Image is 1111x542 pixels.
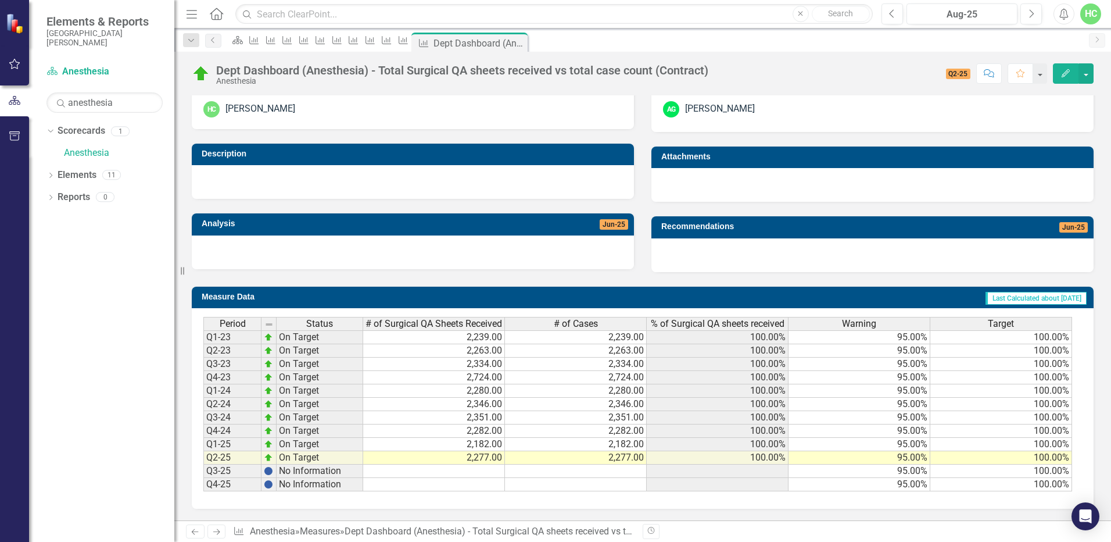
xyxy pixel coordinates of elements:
[647,384,789,398] td: 100.00%
[647,358,789,371] td: 100.00%
[647,344,789,358] td: 100.00%
[111,126,130,136] div: 1
[505,371,647,384] td: 2,724.00
[365,319,502,329] span: # of Surgical QA Sheets Received
[505,411,647,425] td: 2,351.00
[647,411,789,425] td: 100.00%
[789,465,930,478] td: 95.00%
[363,384,505,398] td: 2,280.00
[828,9,853,18] span: Search
[202,219,433,228] h3: Analysis
[1080,3,1101,24] button: HC
[203,425,261,438] td: Q4-24
[363,451,505,465] td: 2,277.00
[647,330,789,344] td: 100.00%
[505,358,647,371] td: 2,334.00
[46,65,163,79] a: Anesthesia
[651,319,784,329] span: % of Surgical QA sheets received
[58,191,90,204] a: Reports
[812,6,870,22] button: Search
[930,451,1072,465] td: 100.00%
[789,330,930,344] td: 95.00%
[277,330,363,344] td: On Target
[363,330,505,344] td: 2,239.00
[685,102,755,116] div: [PERSON_NAME]
[930,384,1072,398] td: 100.00%
[264,453,273,462] img: zOikAAAAAElFTkSuQmCC
[647,438,789,451] td: 100.00%
[505,384,647,398] td: 2,280.00
[911,8,1013,22] div: Aug-25
[264,400,273,409] img: zOikAAAAAElFTkSuQmCC
[930,344,1072,358] td: 100.00%
[203,344,261,358] td: Q2-23
[306,319,333,329] span: Status
[264,480,273,489] img: BgCOk07PiH71IgAAAABJRU5ErkJggg==
[203,465,261,478] td: Q3-25
[58,169,96,182] a: Elements
[192,65,210,83] img: On Target
[505,438,647,451] td: 2,182.00
[203,411,261,425] td: Q3-24
[930,425,1072,438] td: 100.00%
[554,319,598,329] span: # of Cases
[277,411,363,425] td: On Target
[505,330,647,344] td: 2,239.00
[505,398,647,411] td: 2,346.00
[906,3,1017,24] button: Aug-25
[277,358,363,371] td: On Target
[647,398,789,411] td: 100.00%
[277,465,363,478] td: No Information
[277,344,363,358] td: On Target
[789,411,930,425] td: 95.00%
[277,438,363,451] td: On Target
[203,101,220,117] div: HC
[647,451,789,465] td: 100.00%
[930,438,1072,451] td: 100.00%
[203,478,261,491] td: Q4-25
[789,344,930,358] td: 95.00%
[433,36,525,51] div: Dept Dashboard (Anesthesia) - Total Surgical QA sheets received vs total case count (Contract)
[789,425,930,438] td: 95.00%
[647,371,789,384] td: 100.00%
[946,69,971,79] span: Q2-25
[264,359,273,369] img: zOikAAAAAElFTkSuQmCC
[202,293,504,301] h3: Measure Data
[930,478,1072,491] td: 100.00%
[235,4,873,24] input: Search ClearPoint...
[46,92,163,113] input: Search Below...
[363,398,505,411] td: 2,346.00
[203,438,261,451] td: Q1-25
[102,170,121,180] div: 11
[203,330,261,344] td: Q1-23
[264,426,273,436] img: zOikAAAAAElFTkSuQmCC
[789,438,930,451] td: 95.00%
[216,64,708,77] div: Dept Dashboard (Anesthesia) - Total Surgical QA sheets received vs total case count (Contract)
[64,147,174,160] a: Anesthesia
[789,451,930,465] td: 95.00%
[277,384,363,398] td: On Target
[277,398,363,411] td: On Target
[277,478,363,491] td: No Information
[46,15,163,28] span: Elements & Reports
[264,320,274,329] img: 8DAGhfEEPCf229AAAAAElFTkSuQmCC
[930,398,1072,411] td: 100.00%
[277,451,363,465] td: On Target
[203,371,261,384] td: Q4-23
[345,526,732,537] div: Dept Dashboard (Anesthesia) - Total Surgical QA sheets received vs total case count (Contract)
[250,526,295,537] a: Anesthesia
[216,77,708,85] div: Anesthesia
[663,101,679,117] div: AG
[1059,222,1088,233] span: Jun-25
[842,319,876,329] span: Warning
[363,438,505,451] td: 2,182.00
[789,371,930,384] td: 95.00%
[789,358,930,371] td: 95.00%
[363,411,505,425] td: 2,351.00
[363,358,505,371] td: 2,334.00
[264,373,273,382] img: zOikAAAAAElFTkSuQmCC
[277,371,363,384] td: On Target
[203,451,261,465] td: Q2-25
[202,149,628,158] h3: Description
